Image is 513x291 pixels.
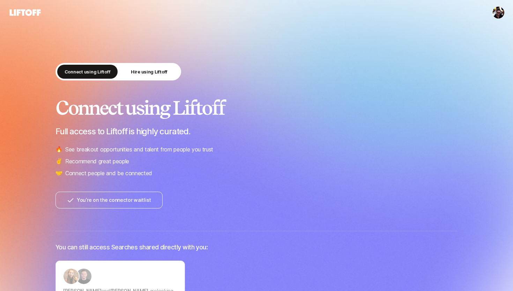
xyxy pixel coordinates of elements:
[55,145,62,154] span: 🔥
[65,169,152,178] p: Connect people and be connected
[55,192,163,208] button: You’re on the connector waitlist
[492,6,505,19] button: Victor Zeller
[65,145,213,154] p: See breakout opportunities and talent from people you trust
[55,157,62,166] span: ✌️
[492,7,504,19] img: Victor Zeller
[55,242,208,252] p: You can still access Searches shared directly with you:
[55,97,458,118] h2: Connect using Liftoff
[55,127,458,136] p: Full access to Liftoff is highly curated.
[65,157,129,166] p: Recommend great people
[55,169,62,178] span: 🤝
[131,68,168,75] p: Hire using Liftoff
[65,68,111,75] p: Connect using Liftoff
